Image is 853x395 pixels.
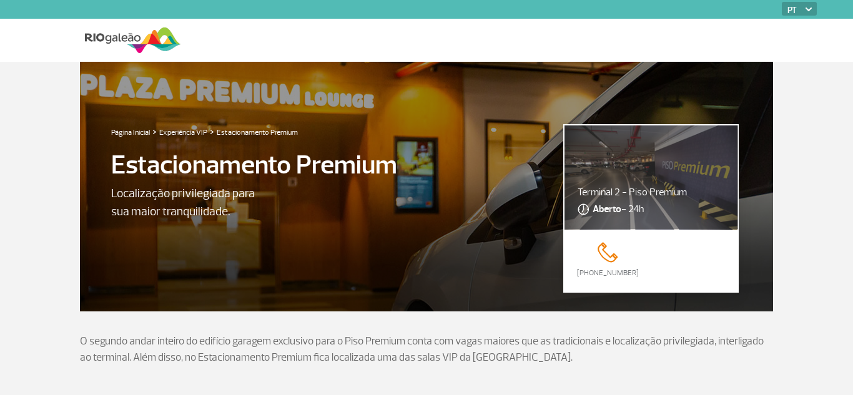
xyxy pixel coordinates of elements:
a: > [210,124,214,139]
p: Estacionamento Premium [111,145,397,185]
a: > [152,124,157,139]
a: Estacionamento Premium [217,128,298,137]
p: Terminal 2 - Piso Premium [578,185,724,200]
a: [PHONE_NUMBER] [565,268,651,279]
p: O segundo andar inteiro do edifício garagem exclusivo para o Piso Premium conta com vagas maiores... [80,333,773,365]
strong: Aberto [593,203,621,215]
p: Localização privilegiada para sua maior tranquilidade. [111,185,269,220]
a: Página Inicial [111,128,150,137]
a: Experiência VIP [159,128,207,137]
span: - 24h [593,202,644,217]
